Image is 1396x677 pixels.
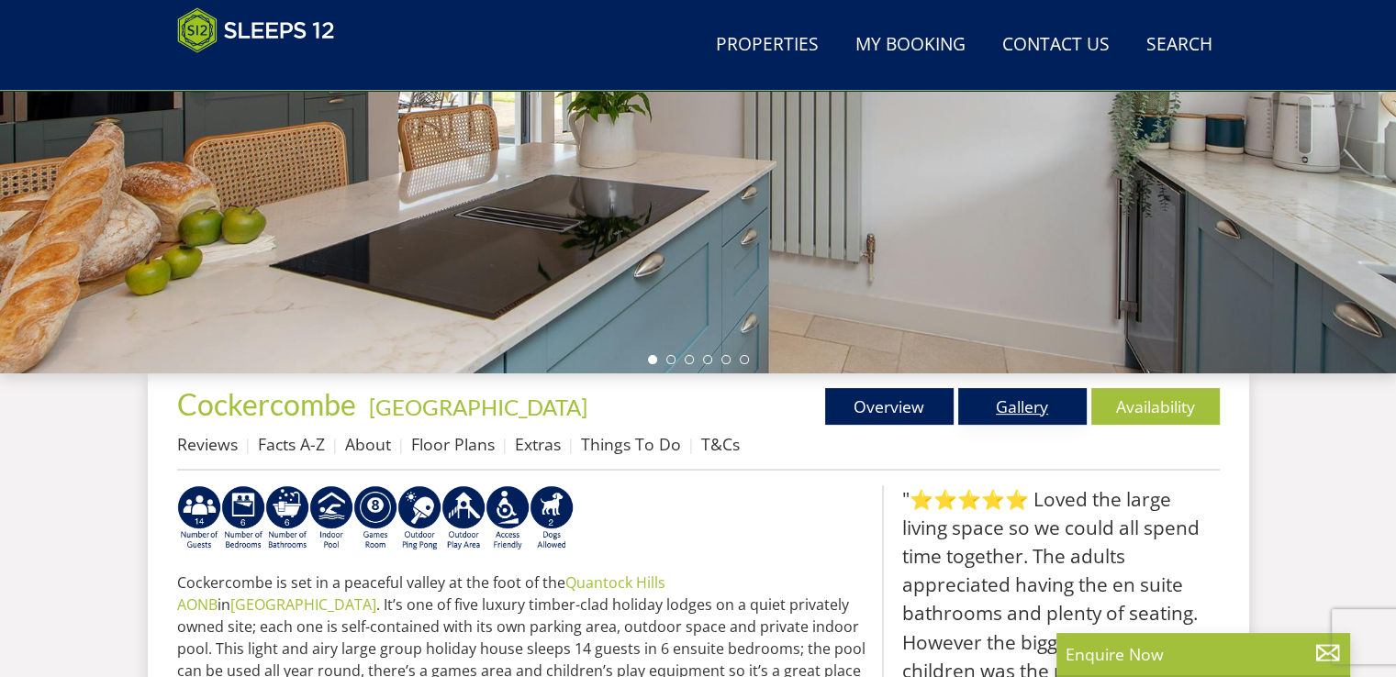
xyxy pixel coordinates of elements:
img: AD_4nXeUPn_PHMaXHV7J9pY6zwX40fHNwi4grZZqOeCs8jntn3cqXJIl9N0ouvZfLpt8349PQS5yLNlr06ycjLFpfJV5rUFve... [221,485,265,551]
img: AD_4nXe3ZEMMYZSnCeK6QA0WFeR0RV6l---ElHmqkEYi0_WcfhtMgpEskfIc8VIOFjLKPTAVdYBfwP5wkTZHMgYhpNyJ6THCM... [530,485,574,551]
a: Facts A-Z [258,433,325,455]
span: - [362,394,587,420]
img: AD_4nXedYSikxxHOHvwVe1zj-uvhWiDuegjd4HYl2n2bWxGQmKrAZgnJMrbhh58_oki_pZTOANg4PdWvhHYhVneqXfw7gvoLH... [397,485,441,551]
p: Enquire Now [1066,642,1341,666]
img: AD_4nXf6qPqCj3eh5rr-rRhUl-Oq7vYp7jEH2B6955dPHHHq-c85Cj21s5KhJO8RM9RVIa6gbYbw-2k7u3TECEWlxZeb1ex32... [486,485,530,551]
a: About [345,433,391,455]
a: Overview [825,388,954,425]
a: Floor Plans [411,433,495,455]
a: Extras [515,433,561,455]
img: AD_4nXei2dp4L7_L8OvME76Xy1PUX32_NMHbHVSts-g-ZAVb8bILrMcUKZI2vRNdEqfWP017x6NFeUMZMqnp0JYknAB97-jDN... [309,485,353,551]
a: T&Cs [701,433,740,455]
a: Gallery [958,388,1087,425]
a: Properties [709,25,826,66]
img: AD_4nXfv62dy8gRATOHGNfSP75DVJJaBcdzd0qX98xqyk7UjzX1qaSeW2-XwITyCEUoo8Y9WmqxHWlJK_gMXd74SOrsYAJ_vK... [177,485,221,551]
a: Contact Us [995,25,1117,66]
a: [GEOGRAPHIC_DATA] [369,394,587,420]
span: Cockercombe [177,386,356,422]
a: Cockercombe [177,386,362,422]
img: AD_4nXdrZMsjcYNLGsKuA84hRzvIbesVCpXJ0qqnwZoX5ch9Zjv73tWe4fnFRs2gJ9dSiUubhZXckSJX_mqrZBmYExREIfryF... [353,485,397,551]
iframe: Customer reviews powered by Trustpilot [168,64,361,80]
a: Quantock Hills AONB [177,572,665,615]
a: Availability [1091,388,1220,425]
a: [GEOGRAPHIC_DATA] [230,594,376,615]
img: AD_4nXfjdDqPkGBf7Vpi6H87bmAUe5GYCbodrAbU4sf37YN55BCjSXGx5ZgBV7Vb9EJZsXiNVuyAiuJUB3WVt-w9eJ0vaBcHg... [441,485,486,551]
a: Reviews [177,433,238,455]
a: Things To Do [581,433,681,455]
a: Search [1139,25,1220,66]
a: My Booking [848,25,973,66]
img: Sleeps 12 [177,7,335,53]
img: AD_4nXcXNpYDZXOBbgKRPEBCaCiOIsoVeJcYnRY4YZ47RmIfjOLfmwdYBtQTxcKJd6HVFC_WLGi2mB_1lWquKfYs6Lp6-6TPV... [265,485,309,551]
